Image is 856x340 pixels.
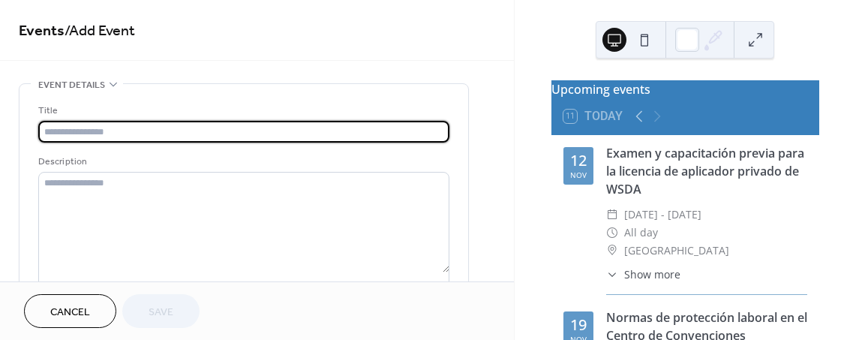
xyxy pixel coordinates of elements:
div: ​ [606,266,618,282]
span: [DATE] - [DATE] [624,206,701,224]
div: ​ [606,242,618,260]
span: [GEOGRAPHIC_DATA] [624,242,729,260]
div: Nov [570,171,587,179]
span: Cancel [50,305,90,320]
div: Description [38,154,446,170]
div: 19 [570,317,587,332]
span: Show more [624,266,680,282]
span: Event details [38,77,105,93]
a: Events [19,17,65,46]
span: All day [624,224,658,242]
button: ​Show more [606,266,680,282]
div: Examen y capacitación previa para la licencia de aplicador privado de WSDA [606,144,807,198]
div: ​ [606,206,618,224]
div: Upcoming events [551,80,819,98]
div: ​ [606,224,618,242]
div: Title [38,103,446,119]
button: Cancel [24,294,116,328]
div: 12 [570,153,587,168]
span: / Add Event [65,17,135,46]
